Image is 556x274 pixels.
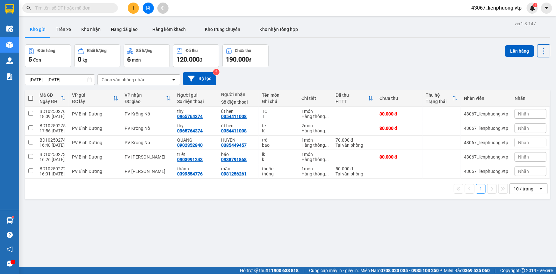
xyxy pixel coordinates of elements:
span: Miền Bắc [444,267,490,274]
div: 43067_lienphuong.vtp [464,169,508,174]
span: copyright [521,268,525,273]
span: ... [325,171,329,176]
div: bao [262,143,295,148]
strong: 0369 525 060 [462,268,490,273]
button: Trên xe [51,22,76,37]
div: 0354411008 [221,128,247,133]
div: PV Bình Dương [72,111,118,116]
div: Nhãn [515,96,546,101]
div: Tại văn phòng [336,171,373,176]
div: PV Bình Dương [72,169,118,174]
strong: BIÊN NHẬN GỬI HÀNG HOÁ [22,38,74,43]
span: BD10250276 [64,24,90,29]
div: út hẹn [221,109,255,114]
button: Lên hàng [505,45,534,57]
button: Kho nhận [76,22,106,37]
div: 1 món [301,109,329,114]
div: triết [177,152,215,157]
button: aim [157,3,169,14]
img: warehouse-icon [6,41,13,48]
svg: open [538,186,544,191]
button: Hàng đã giao [106,22,143,37]
div: Số điện thoại [177,99,215,104]
input: Tìm tên, số ĐT hoặc mã đơn [35,4,110,11]
strong: CÔNG TY TNHH [GEOGRAPHIC_DATA] 214 QL13 - P.26 - Q.BÌNH THẠNH - TP HCM 1900888606 [17,10,52,34]
span: Nhãn [518,169,529,174]
span: 43067_lienphuong.vtp [466,4,527,12]
span: aim [161,6,165,10]
div: mậu [221,166,255,171]
div: 43067_lienphuong.vtp [464,111,508,116]
div: Chưa thu [235,48,251,53]
div: Ngày ĐH [40,99,61,104]
button: Khối lượng0kg [74,44,120,67]
div: Số lượng [136,48,153,53]
span: Kho trung chuyển [205,27,240,32]
div: 0385449457 [221,143,247,148]
div: BD10250275 [40,123,66,128]
span: đ [249,57,251,63]
button: Chưa thu190.000đ [222,44,269,67]
div: Người nhận [221,92,255,97]
div: Đã thu [186,48,198,53]
button: plus [128,3,139,14]
div: Trạng thái [426,99,452,104]
div: 80.000 đ [379,154,419,159]
strong: 0708 023 035 - 0935 103 250 [380,268,439,273]
button: file-add [143,3,154,14]
div: VP nhận [125,93,166,98]
div: 1 món [301,166,329,171]
span: ... [325,143,329,148]
span: Kho nhận tổng hợp [259,27,298,32]
button: caret-down [541,3,552,14]
div: 0903991243 [177,157,203,162]
span: Nhãn [518,126,529,131]
span: 0 [78,56,81,63]
span: món [132,57,141,63]
img: logo [6,14,15,30]
span: Nơi nhận: [49,44,59,54]
div: PV Krông Nô [125,126,171,131]
div: thùng [262,171,295,176]
sup: 1 [12,216,14,218]
div: PV Bình Dương [72,154,118,159]
div: ĐC lấy [72,99,113,104]
div: thuốc [262,166,295,171]
span: ... [325,114,329,119]
button: Đã thu120.000đ [173,44,219,67]
span: PV Krông Nô [64,45,82,48]
div: 17:56 [DATE] [40,128,66,133]
span: ... [325,128,329,133]
div: bảo [221,152,255,157]
div: HUYỀN [221,137,255,143]
div: Hàng thông thường [301,143,329,148]
div: 0965764374 [177,114,203,119]
div: TC [262,109,295,114]
span: ... [325,157,329,162]
span: 5 [28,56,32,63]
div: lk [262,152,295,157]
div: 0902352840 [177,143,203,148]
div: Người gửi [177,93,215,98]
span: Nơi gửi: [6,44,13,54]
div: T [262,114,295,119]
div: 16:01 [DATE] [40,171,66,176]
span: Nhãn [518,111,529,116]
div: 50.000 đ [336,166,373,171]
div: 10 / trang [514,186,533,192]
div: 2 món [301,123,329,128]
img: warehouse-icon [6,57,13,64]
div: 43067_lienphuong.vtp [464,154,508,159]
div: Hàng thông thường [301,157,329,162]
span: file-add [146,6,150,10]
div: Ghi chú [262,99,295,104]
div: Hàng thông thường [301,114,329,119]
div: út hẹn [221,123,255,128]
span: 1 [534,3,536,7]
button: 1 [476,184,486,194]
div: Chưa thu [379,96,419,101]
div: 0938791868 [221,157,247,162]
div: 1 món [301,137,329,143]
span: question-circle [7,232,13,238]
div: 70.000 đ [336,137,373,143]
